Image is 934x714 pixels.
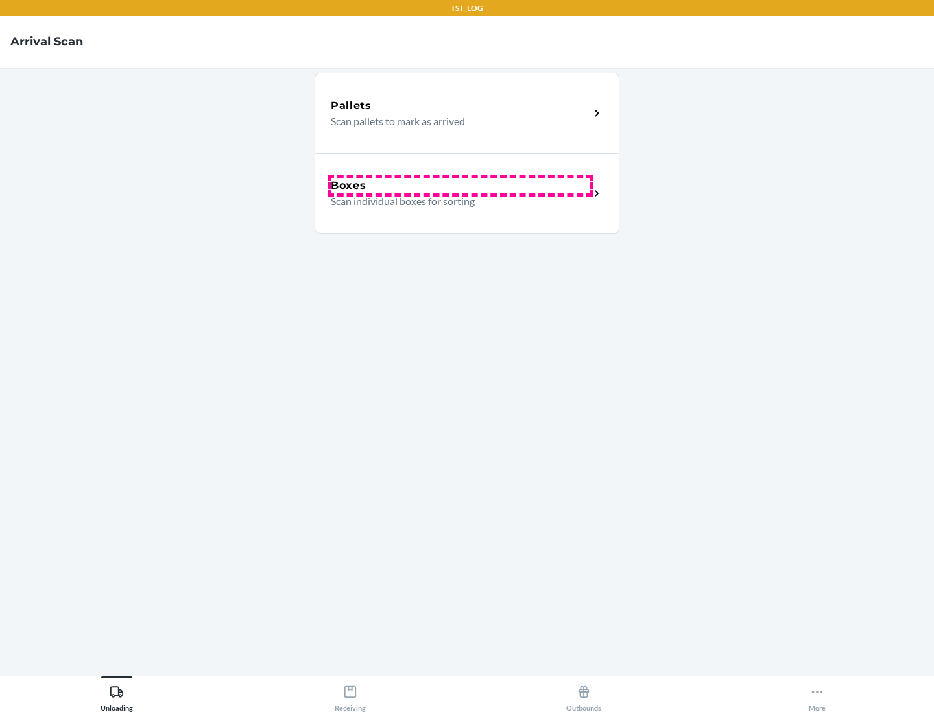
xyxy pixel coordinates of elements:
[101,680,133,712] div: Unloading
[315,153,619,234] a: BoxesScan individual boxes for sorting
[331,114,579,129] p: Scan pallets to mark as arrived
[700,676,934,712] button: More
[335,680,366,712] div: Receiving
[331,178,366,193] h5: Boxes
[10,33,83,50] h4: Arrival Scan
[331,193,579,209] p: Scan individual boxes for sorting
[233,676,467,712] button: Receiving
[451,3,483,14] p: TST_LOG
[467,676,700,712] button: Outbounds
[566,680,601,712] div: Outbounds
[809,680,826,712] div: More
[315,73,619,153] a: PalletsScan pallets to mark as arrived
[331,98,372,114] h5: Pallets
